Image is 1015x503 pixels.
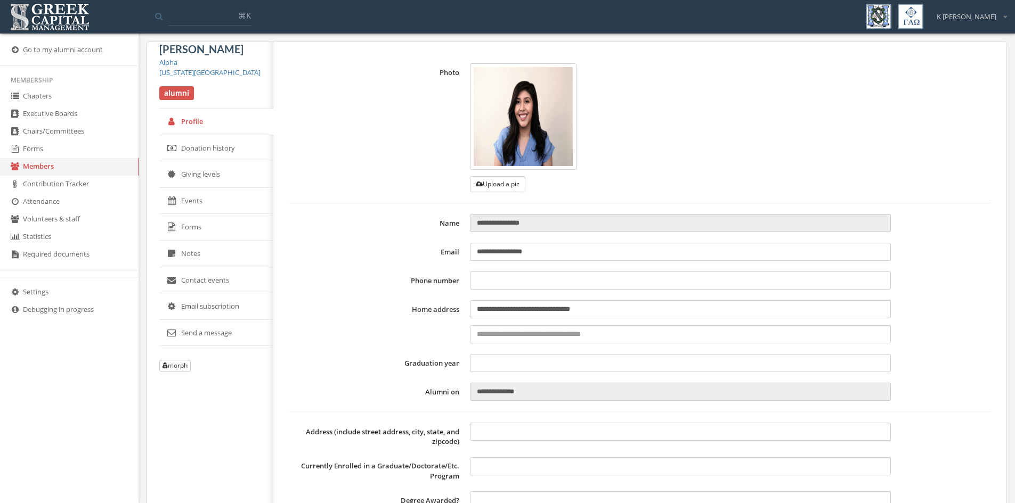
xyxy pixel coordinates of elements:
[159,293,273,320] a: Email subscription
[289,243,465,261] label: Email
[159,86,194,100] span: alumni
[159,43,243,55] span: [PERSON_NAME]
[289,423,465,447] label: Address (include street address, city, state, and zipcode)
[289,354,465,372] label: Graduation year
[159,267,273,294] a: Contact events
[159,161,273,188] a: Giving levels
[159,68,261,77] a: [US_STATE][GEOGRAPHIC_DATA]
[289,300,465,343] label: Home address
[930,4,1007,22] div: K [PERSON_NAME]
[937,12,996,22] span: K [PERSON_NAME]
[289,214,465,232] label: Name
[159,214,273,241] a: Forms
[159,135,273,162] a: Donation history
[289,383,465,401] label: Alumni on
[238,10,251,21] span: ⌘K
[159,241,273,267] a: Notes
[470,176,525,192] button: Upload a pic
[159,360,191,372] button: morph
[289,271,465,290] label: Phone number
[159,109,273,135] a: Profile
[159,188,273,215] a: Events
[159,320,273,347] a: Send a message
[289,63,465,192] label: Photo
[159,57,177,67] a: Alpha
[289,457,465,481] label: Currently Enrolled in a Graduate/Doctorate/Etc. Program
